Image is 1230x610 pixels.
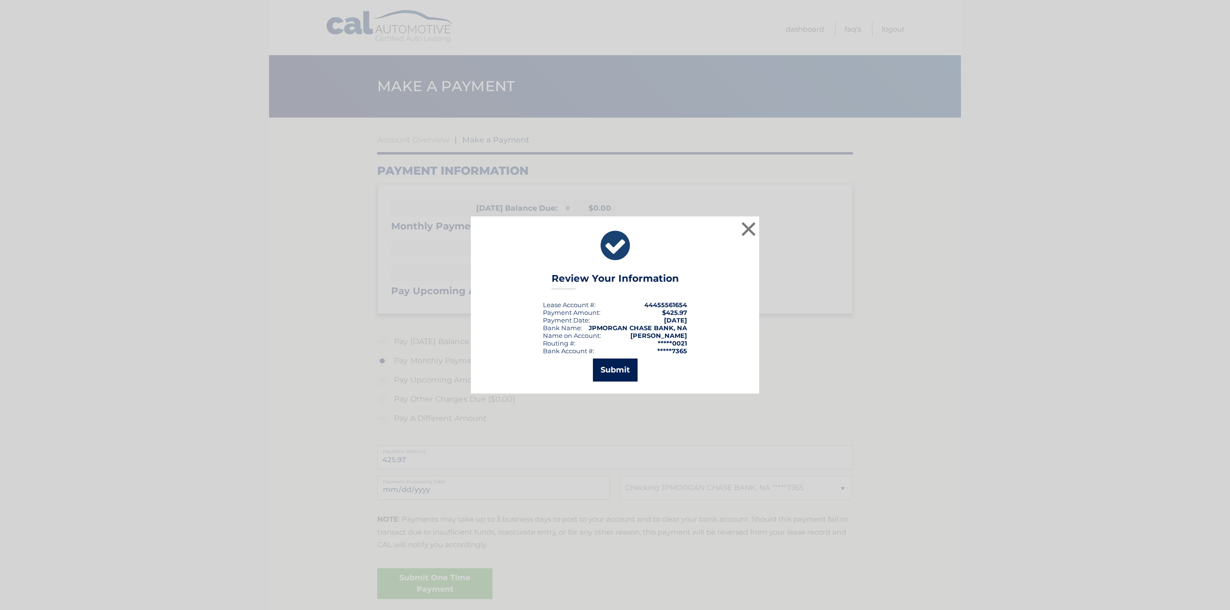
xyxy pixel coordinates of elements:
[739,219,758,239] button: ×
[543,339,576,347] div: Routing #:
[664,316,687,324] span: [DATE]
[552,273,679,289] h3: Review Your Information
[543,332,601,339] div: Name on Account:
[543,316,590,324] div: :
[662,309,687,316] span: $425.97
[589,324,687,332] strong: JPMORGAN CHASE BANK, NA
[644,301,687,309] strong: 44455561654
[543,309,601,316] div: Payment Amount:
[630,332,687,339] strong: [PERSON_NAME]
[543,347,594,355] div: Bank Account #:
[593,359,638,382] button: Submit
[543,324,582,332] div: Bank Name:
[543,301,596,309] div: Lease Account #:
[543,316,589,324] span: Payment Date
